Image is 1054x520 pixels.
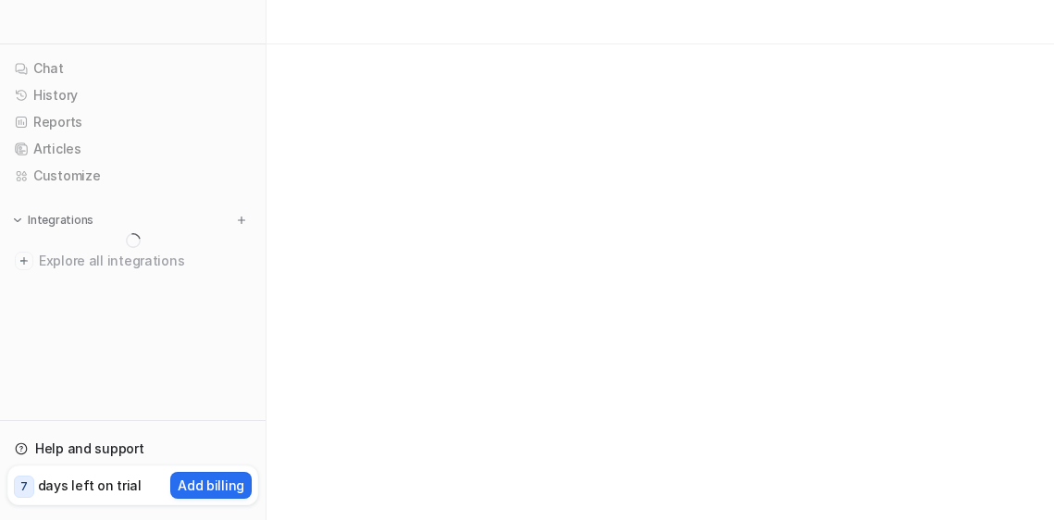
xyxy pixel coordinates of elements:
[39,246,251,276] span: Explore all integrations
[7,211,99,229] button: Integrations
[28,213,93,228] p: Integrations
[7,56,258,81] a: Chat
[235,214,248,227] img: menu_add.svg
[170,472,252,499] button: Add billing
[20,478,28,495] p: 7
[7,82,258,108] a: History
[7,163,258,189] a: Customize
[7,436,258,462] a: Help and support
[7,136,258,162] a: Articles
[7,109,258,135] a: Reports
[15,252,33,270] img: explore all integrations
[11,214,24,227] img: expand menu
[38,476,142,495] p: days left on trial
[178,476,244,495] p: Add billing
[7,248,258,274] a: Explore all integrations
